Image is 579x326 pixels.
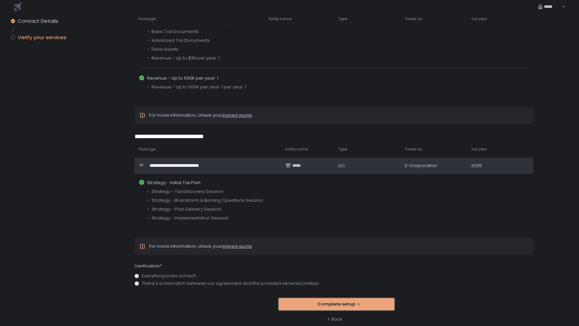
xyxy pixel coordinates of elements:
[279,298,394,310] button: Complete setup
[135,263,162,269] span: Verification*
[147,84,529,90] div: •
[222,112,252,118] a: signed quote
[331,316,342,322] span: Back
[471,147,487,152] span: Tax year
[152,37,210,44] span: Advanced Tax Documents
[147,189,529,195] div: •
[18,34,66,41] span: Verify your services
[405,163,463,169] div: S-Corporation
[405,16,422,21] span: Taxed as
[147,46,529,52] div: •
[279,313,394,326] button: Back
[18,18,58,25] span: Contact Details
[147,55,529,61] div: •
[152,84,246,90] span: Revenue - Up to 500K per year: 1 per year: 1
[147,197,529,203] div: •
[142,281,319,286] span: There's a mismatch between our agreement and the provided services/entities
[338,147,347,152] span: Type
[471,16,487,21] span: Tax year
[405,147,422,152] span: Taxed as
[152,189,223,195] span: Strategy - Tax Discovery Session
[149,112,252,118] span: For more information, check your
[338,16,347,21] span: Type
[471,163,529,169] div: 2025
[313,301,355,307] span: Complete setup
[147,206,529,212] div: •
[152,197,263,203] span: Strategy - Brainstorm & Burning Questions Session
[285,147,308,152] span: Entity name
[139,16,156,21] span: Package
[142,274,196,278] span: Everything looks correct!
[149,243,252,249] span: For more information, check your
[152,29,199,35] span: Basic Tax Documents
[139,147,156,152] span: Package
[147,29,529,35] div: •
[147,215,529,221] div: •
[269,16,291,21] span: Entity name
[222,243,252,249] a: signed quote
[147,75,529,81] span: Revenue - Up to 500K per year: 1
[152,55,220,61] span: Revenue - Up to $1M per year: 1
[147,37,529,44] div: •
[152,215,229,221] span: Strategy - Implementation Session
[338,163,396,169] div: LLC
[135,274,139,278] input: Everything looks correct!
[147,180,529,186] span: Strategy - Initial Tax Plan
[135,281,139,286] input: There's a mismatch between our agreement and the provided services/entities
[152,206,221,212] span: Strategy - Plan Delivery Session
[152,46,178,52] span: Fixed Assets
